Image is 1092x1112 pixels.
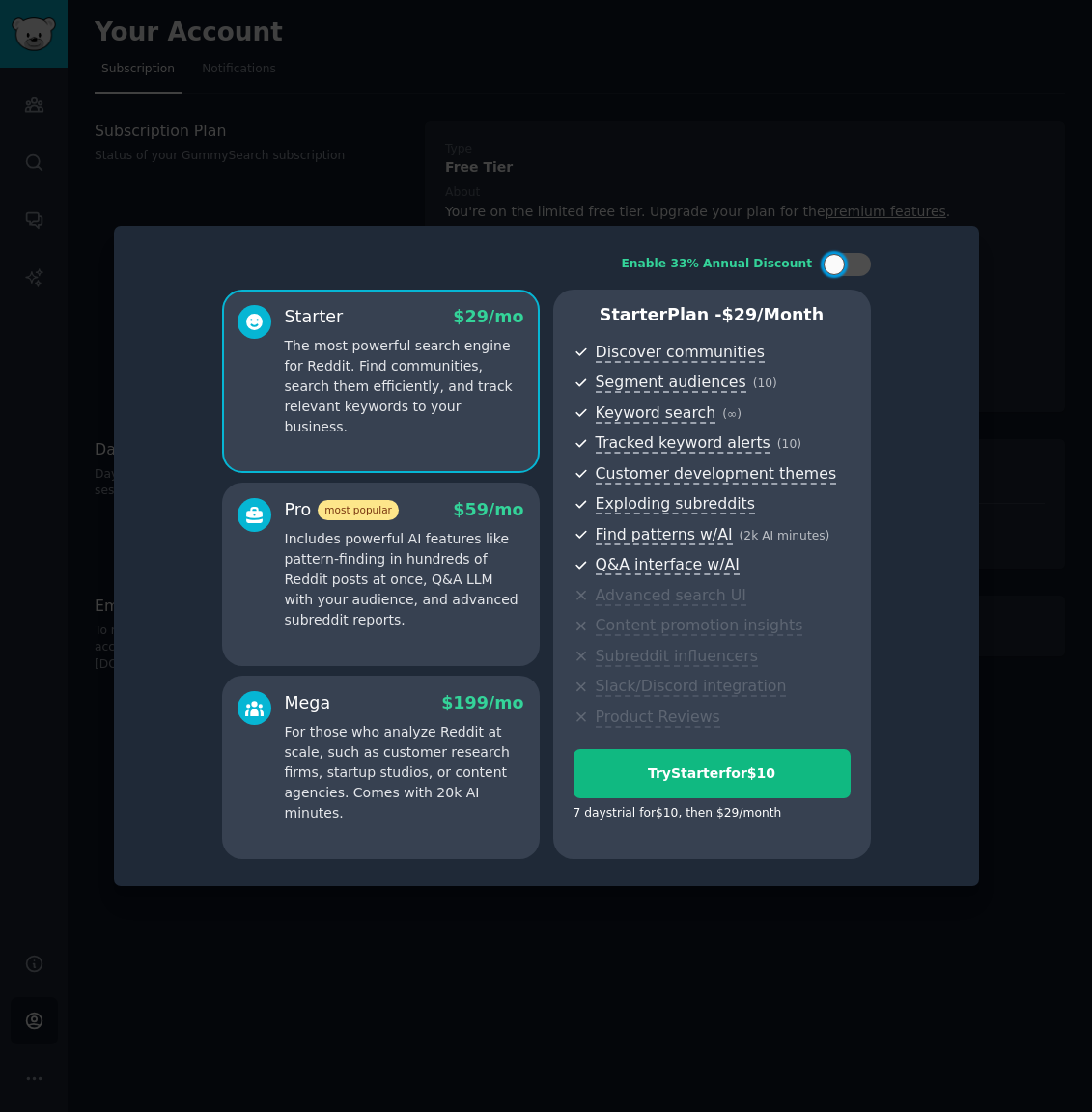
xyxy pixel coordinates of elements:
[596,403,716,424] span: Keyword search
[285,722,524,823] p: For those who analyze Reddit at scale, such as customer research firms, startup studios, or conte...
[740,529,830,542] span: ( 2k AI minutes )
[285,691,331,715] div: Mega
[596,494,755,514] span: Exploding subreddits
[722,305,825,324] span: $ 29 /month
[574,805,782,822] div: 7 days trial for $10 , then $ 29 /month
[596,586,746,606] span: Advanced search UI
[574,749,851,798] button: TryStarterfor$10
[285,336,524,437] p: The most powerful search engine for Reddit. Find communities, search them efficiently, and track ...
[574,303,851,327] p: Starter Plan -
[596,373,746,393] span: Segment audiences
[285,305,344,329] div: Starter
[596,555,740,575] span: Q&A interface w/AI
[777,437,801,451] span: ( 10 )
[441,693,523,712] span: $ 199 /mo
[453,500,523,519] span: $ 59 /mo
[596,677,787,697] span: Slack/Discord integration
[596,464,837,485] span: Customer development themes
[318,500,399,520] span: most popular
[596,525,733,545] span: Find patterns w/AI
[596,433,770,454] span: Tracked keyword alerts
[285,529,524,630] p: Includes powerful AI features like pattern-finding in hundreds of Reddit posts at once, Q&A LLM w...
[453,307,523,326] span: $ 29 /mo
[285,498,399,522] div: Pro
[596,708,720,728] span: Product Reviews
[596,343,765,363] span: Discover communities
[722,407,742,421] span: ( ∞ )
[596,647,758,667] span: Subreddit influencers
[622,256,813,273] div: Enable 33% Annual Discount
[596,616,803,636] span: Content promotion insights
[574,764,850,784] div: Try Starter for $10
[753,376,777,390] span: ( 10 )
